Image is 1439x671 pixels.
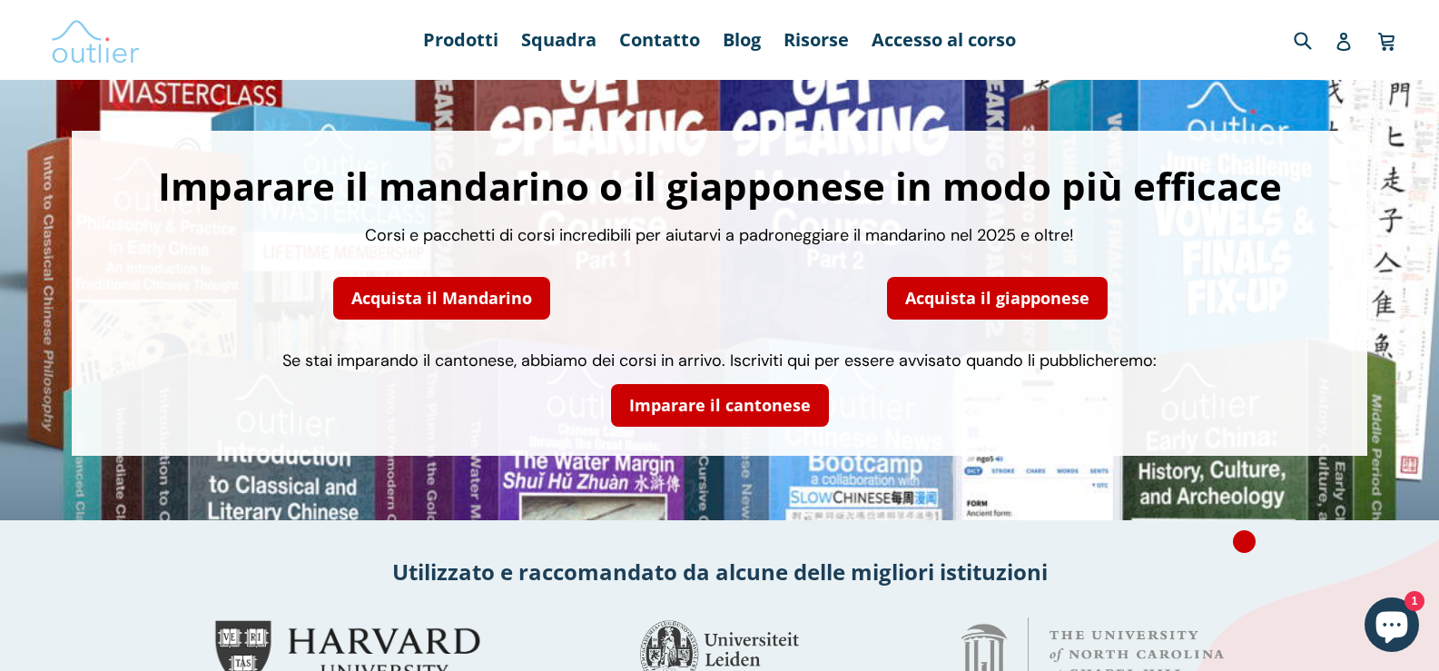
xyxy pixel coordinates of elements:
inbox-online-store-chat: Shopify online store chat [1359,597,1424,656]
input: Search [1289,21,1339,58]
a: Acquista il giapponese [887,277,1108,320]
a: Acquista il Mandarino [333,277,550,320]
a: Blog [714,24,770,56]
img: Outlier Linguistics [50,14,141,66]
a: Imparare il cantonese [611,384,829,427]
a: Accesso al corso [862,24,1025,56]
span: Corsi e pacchetti di corsi incredibili per aiutarvi a padroneggiare il mandarino nel 2025 e oltre! [365,224,1074,246]
a: Squadra [512,24,606,56]
h1: Imparare il mandarino o il giapponese in modo più efficace [90,167,1349,205]
span: Se stai imparando il cantonese, abbiamo dei corsi in arrivo. Iscriviti qui per essere avvisato qu... [282,350,1157,371]
a: Prodotti [414,24,508,56]
a: Risorse [774,24,858,56]
a: Contatto [610,24,709,56]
